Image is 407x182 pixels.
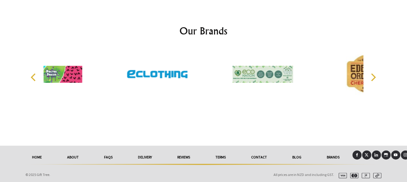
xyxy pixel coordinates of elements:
[314,151,353,164] a: Brands
[126,151,165,164] a: delivery
[203,151,239,164] a: Terms
[359,173,370,178] img: paypal.svg
[20,151,55,164] a: HOME
[280,151,314,164] a: Blog
[232,52,293,97] img: ECO NATION
[26,172,51,177] span: © 2025 Gift Tree.
[371,173,382,178] img: afterpay.svg
[353,151,362,160] a: Facebook
[391,151,400,160] a: Youtube
[25,24,383,38] h2: Our Brands
[338,52,399,97] img: Eden Orchards
[348,173,359,178] img: mastercard.svg
[92,151,126,164] a: FAQs
[21,52,82,97] img: DOCTOR SQUISH
[55,151,92,164] a: About
[28,71,41,84] button: Previous
[165,151,203,164] a: reviews
[239,151,280,164] a: Contact
[372,151,381,160] a: LinkedIn
[127,52,188,97] img: Eclothing
[366,71,380,84] button: Next
[274,172,334,177] span: All prices are in NZD and including GST.
[362,151,371,160] a: X (Twitter)
[336,173,347,178] img: visa.svg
